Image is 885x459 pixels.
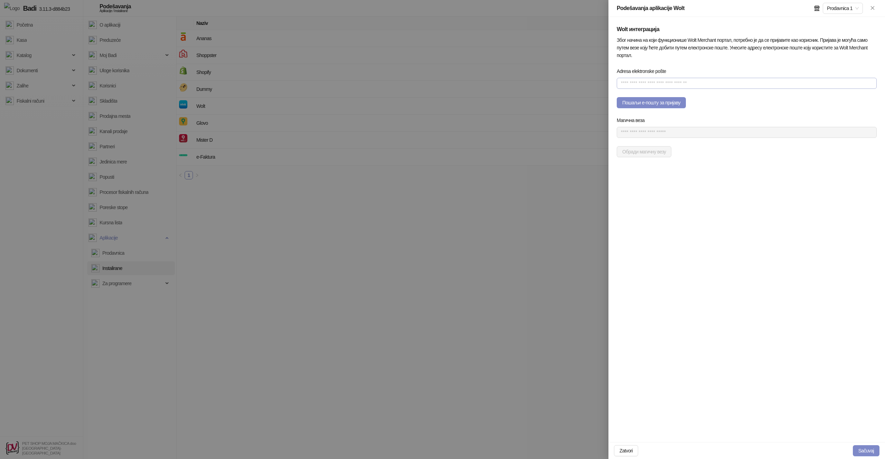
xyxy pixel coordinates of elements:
button: Пошаљи е-пошту за пријаву [617,97,686,108]
label: Магична веза [617,116,649,124]
span: Prodavnica 1 [827,3,859,13]
button: Zatvori [868,4,877,12]
button: Zatvori [614,445,638,456]
button: Обради магичну везу [617,146,671,157]
div: Podešavanja aplikacije Wolt [617,4,684,12]
label: Adresa elektronske pošte [617,67,671,75]
h5: Wolt интеграција [617,25,877,34]
div: Због начина на који функционише Wolt Merchant портал, потребно је да се пријавите као корисник. П... [617,36,877,59]
button: Sačuvaj [853,445,879,456]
